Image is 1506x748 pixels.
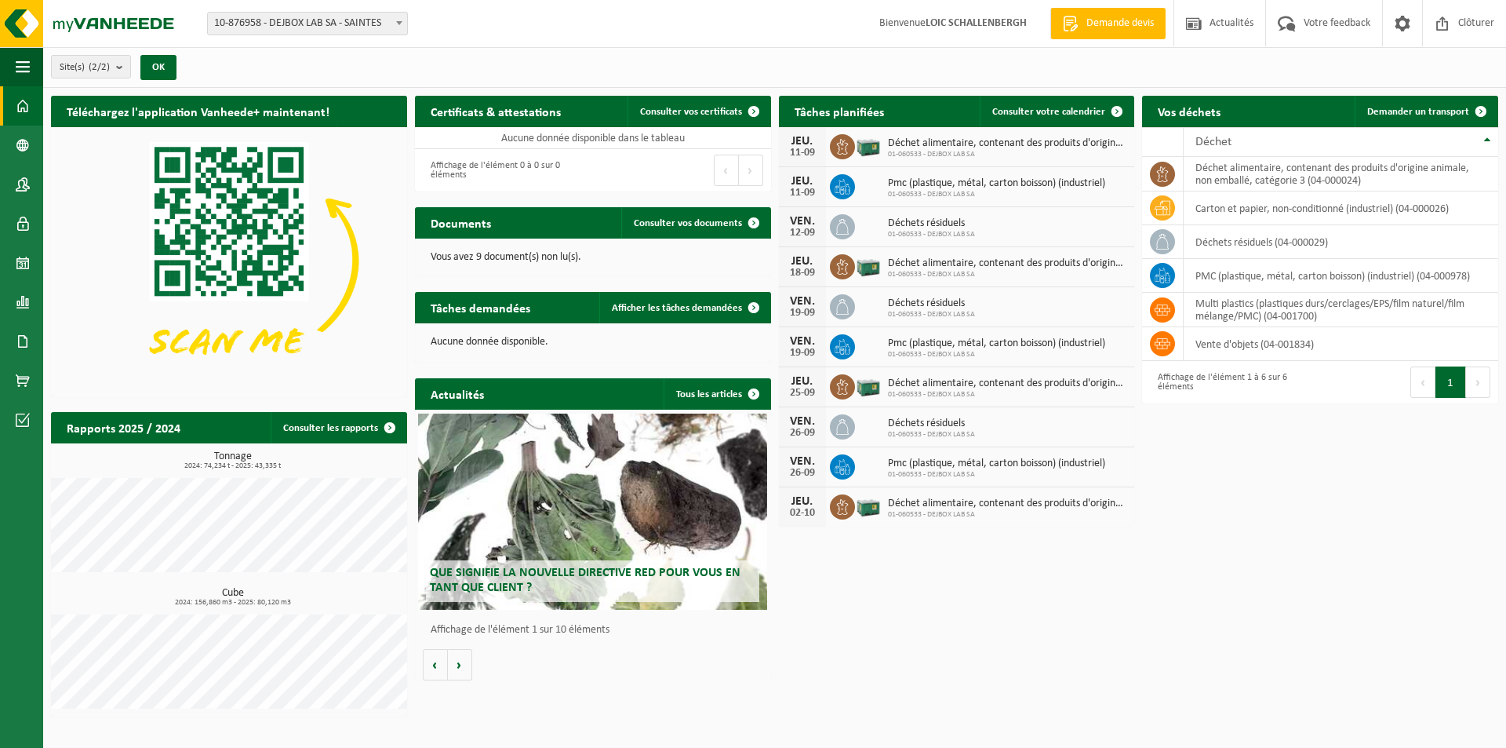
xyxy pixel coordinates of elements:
span: 01-060533 - DEJBOX LAB SA [888,150,1127,159]
td: vente d'objets (04-001834) [1184,327,1498,361]
button: OK [140,55,176,80]
div: 11-09 [787,148,818,159]
h2: Téléchargez l'application Vanheede+ maintenant! [51,96,345,126]
img: PB-LB-0680-HPE-GN-01 [855,372,882,399]
h2: Documents [415,207,507,238]
button: Next [739,155,763,186]
count: (2/2) [89,62,110,72]
a: Consulter vos documents [621,207,769,239]
span: 01-060533 - DEJBOX LAB SA [888,350,1105,359]
h3: Cube [59,588,407,607]
span: Déchets résiduels [888,418,975,430]
div: 26-09 [787,428,818,439]
a: Afficher les tâches demandées [599,292,769,323]
span: 01-060533 - DEJBOX LAB SA [888,430,975,440]
h2: Tâches demandées [415,292,546,323]
a: Consulter votre calendrier [980,96,1133,127]
a: Demande devis [1050,8,1166,39]
div: 19-09 [787,308,818,319]
div: VEN. [787,415,818,428]
button: Previous [1410,367,1435,398]
span: Pmc (plastique, métal, carton boisson) (industriel) [888,177,1105,190]
span: 01-060533 - DEJBOX LAB SA [888,470,1105,480]
button: Previous [714,155,739,186]
button: Next [1466,367,1490,398]
div: Affichage de l'élément 0 à 0 sur 0 éléments [423,153,585,188]
span: 01-060533 - DEJBOX LAB SA [888,270,1127,279]
button: Vorige [423,649,448,680]
span: Déchets résiduels [888,217,975,230]
button: 1 [1435,367,1466,398]
div: 25-09 [787,388,818,399]
div: 26-09 [787,468,818,479]
span: Pmc (plastique, métal, carton boisson) (industriel) [888,458,1105,470]
h2: Vos déchets [1142,96,1236,126]
span: Déchet alimentaire, contenant des produits d'origine animale, non emballé, catég... [888,257,1127,270]
p: Aucune donnée disponible. [431,337,755,348]
div: JEU. [787,135,818,148]
div: 11-09 [787,188,818,199]
span: Consulter votre calendrier [992,107,1105,117]
a: Consulter vos certificats [627,96,769,127]
span: Que signifie la nouvelle directive RED pour vous en tant que client ? [430,567,740,594]
span: 01-060533 - DEJBOX LAB SA [888,310,975,319]
span: Site(s) [60,56,110,79]
img: Download de VHEPlus App [51,127,407,394]
span: Déchet alimentaire, contenant des produits d'origine animale, non emballé, catég... [888,137,1127,150]
div: JEU. [787,255,818,268]
button: Volgende [448,649,472,680]
span: Déchet alimentaire, contenant des produits d'origine animale, non emballé, catég... [888,498,1127,510]
h2: Rapports 2025 / 2024 [51,412,196,443]
span: 01-060533 - DEJBOX LAB SA [888,510,1127,520]
span: 01-060533 - DEJBOX LAB SA [888,230,975,239]
span: 10-876958 - DEJBOX LAB SA - SAINTES [207,12,408,35]
img: PB-LB-0680-HPE-GN-01 [855,252,882,279]
div: JEU. [787,175,818,188]
td: multi plastics (plastiques durs/cerclages/EPS/film naturel/film mélange/PMC) (04-001700) [1184,293,1498,327]
span: 01-060533 - DEJBOX LAB SA [888,190,1105,199]
div: 19-09 [787,348,818,359]
div: 02-10 [787,508,818,519]
div: VEN. [787,455,818,468]
span: Déchets résiduels [888,297,975,310]
a: Consulter les rapports [271,412,406,443]
span: Consulter vos documents [634,218,742,228]
span: Demande devis [1082,16,1158,31]
img: PB-LB-0680-HPE-GN-01 [855,132,882,159]
p: Vous avez 9 document(s) non lu(s). [431,252,755,263]
h2: Actualités [415,378,500,409]
a: Que signifie la nouvelle directive RED pour vous en tant que client ? [418,414,767,610]
span: Demander un transport [1367,107,1469,117]
p: Affichage de l'élément 1 sur 10 éléments [431,625,763,636]
h2: Tâches planifiées [779,96,900,126]
span: 2024: 156,860 m3 - 2025: 80,120 m3 [59,599,407,607]
span: 2024: 74,234 t - 2025: 43,335 t [59,462,407,470]
div: VEN. [787,295,818,308]
div: 12-09 [787,228,818,239]
button: Site(s)(2/2) [51,55,131,78]
a: Tous les articles [664,378,769,410]
span: Déchet [1195,136,1231,148]
span: Consulter vos certificats [640,107,742,117]
div: Affichage de l'élément 1 à 6 sur 6 éléments [1150,365,1312,400]
td: déchet alimentaire, contenant des produits d'origine animale, non emballé, catégorie 3 (04-000024) [1184,157,1498,192]
span: 01-060533 - DEJBOX LAB SA [888,390,1127,400]
img: PB-LB-0680-HPE-GN-01 [855,492,882,519]
div: VEN. [787,335,818,348]
div: JEU. [787,375,818,388]
div: VEN. [787,215,818,228]
span: Afficher les tâches demandées [612,303,742,313]
td: PMC (plastique, métal, carton boisson) (industriel) (04-000978) [1184,259,1498,293]
strong: LOIC SCHALLENBERGH [926,17,1027,29]
td: carton et papier, non-conditionné (industriel) (04-000026) [1184,192,1498,225]
span: 10-876958 - DEJBOX LAB SA - SAINTES [208,13,407,35]
h2: Certificats & attestations [415,96,577,126]
div: JEU. [787,495,818,508]
div: 18-09 [787,268,818,279]
span: Pmc (plastique, métal, carton boisson) (industriel) [888,338,1105,350]
td: déchets résiduels (04-000029) [1184,225,1498,259]
td: Aucune donnée disponible dans le tableau [415,127,771,149]
h3: Tonnage [59,451,407,470]
span: Déchet alimentaire, contenant des produits d'origine animale, non emballé, catég... [888,378,1127,390]
a: Demander un transport [1355,96,1497,127]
